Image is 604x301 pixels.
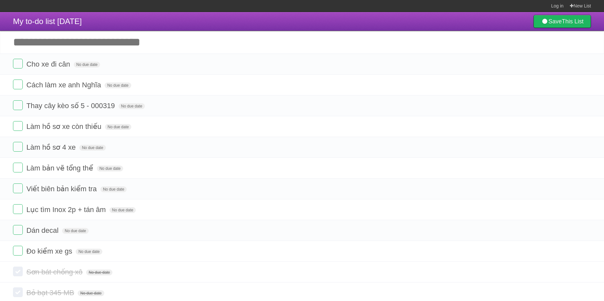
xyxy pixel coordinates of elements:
span: No due date [105,124,131,130]
label: Done [13,80,23,89]
span: Viết biên bản kiểm tra [26,185,98,193]
span: Làm hồ sơ xe còn thiếu [26,122,103,131]
span: Đo kiểm xe gs [26,247,74,255]
span: Cho xe đi cân [26,60,72,68]
span: Cách làm xe anh Nghĩa [26,81,103,89]
label: Done [13,59,23,69]
span: My to-do list [DATE] [13,17,82,26]
span: No due date [119,103,145,109]
b: This List [562,18,584,25]
span: No due date [79,145,106,151]
label: Done [13,121,23,131]
span: No due date [74,62,100,68]
span: No due date [62,228,88,234]
span: Dán decal [26,226,60,234]
span: Bỏ bạt 345 MB [26,289,76,297]
a: SaveThis List [533,15,591,28]
span: No due date [100,186,127,192]
label: Done [13,287,23,297]
span: No due date [109,207,136,213]
label: Done [13,183,23,193]
span: No due date [76,249,102,255]
span: Thay cây kèo số 5 - 000319 [26,102,116,110]
span: No due date [105,82,131,88]
span: Sơn bát chống xô [26,268,84,276]
span: No due date [78,290,104,296]
label: Done [13,163,23,172]
span: Lục tìm Inox 2p + tán âm [26,206,108,214]
label: Done [13,142,23,152]
span: Làm hồ sơ 4 xe [26,143,77,151]
span: No due date [86,270,112,275]
span: Làm bản vẽ tổng thể [26,164,95,172]
label: Done [13,225,23,235]
span: No due date [97,166,123,171]
label: Done [13,100,23,110]
label: Done [13,204,23,214]
label: Done [13,267,23,276]
label: Done [13,246,23,256]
